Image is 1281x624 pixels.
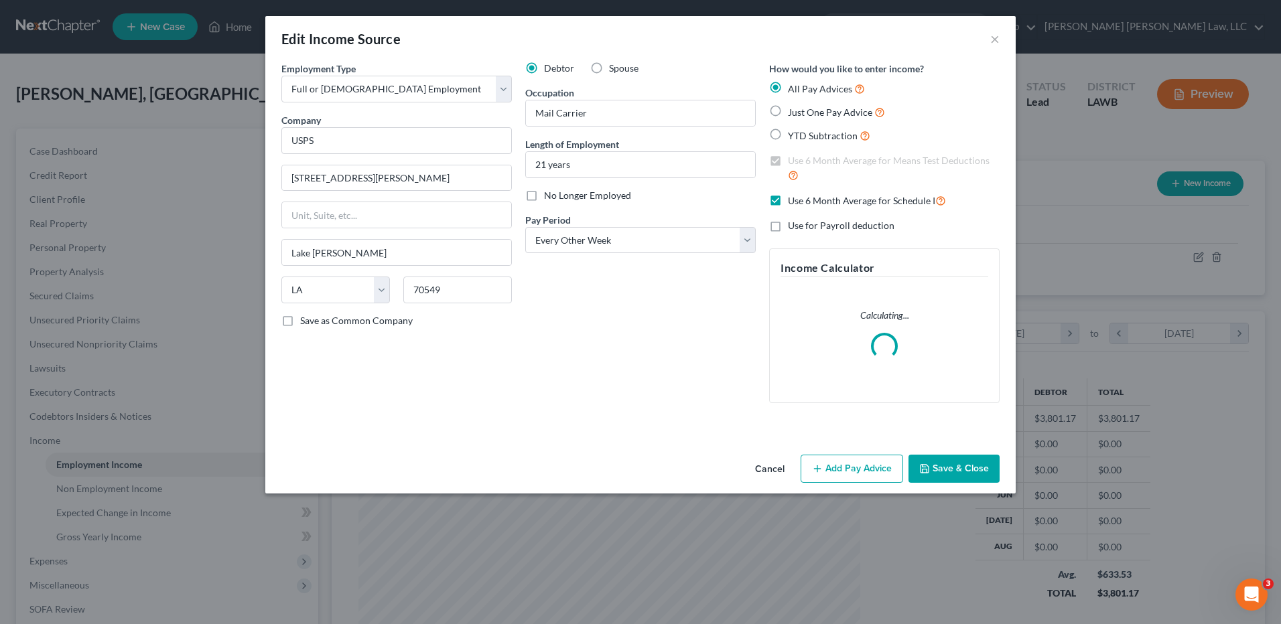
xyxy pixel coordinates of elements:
span: All Pay Advices [788,83,852,94]
button: Cancel [744,456,795,483]
span: Spouse [609,62,638,74]
span: Debtor [544,62,574,74]
input: Unit, Suite, etc... [282,202,511,228]
span: YTD Subtraction [788,130,858,141]
input: Enter city... [282,240,511,265]
div: Edit Income Source [281,29,401,48]
span: Use for Payroll deduction [788,220,894,231]
span: Use 6 Month Average for Means Test Deductions [788,155,990,166]
input: Enter zip... [403,277,512,303]
span: Pay Period [525,214,571,226]
span: 3 [1263,578,1274,589]
span: Use 6 Month Average for Schedule I [788,195,935,206]
span: Save as Common Company [300,315,413,326]
iframe: Intercom live chat [1235,578,1268,611]
button: Add Pay Advice [801,455,903,483]
input: Search company by name... [281,127,512,154]
input: Enter address... [282,165,511,191]
label: Length of Employment [525,137,619,151]
button: × [990,31,1000,47]
span: Employment Type [281,63,356,74]
h5: Income Calculator [781,260,988,277]
span: No Longer Employed [544,189,631,201]
span: Just One Pay Advice [788,106,872,118]
label: Occupation [525,86,574,100]
button: Save & Close [908,455,1000,483]
label: How would you like to enter income? [769,62,924,76]
p: Calculating... [781,309,988,322]
input: ex: 2 years [526,152,755,177]
input: -- [526,100,755,126]
span: Company [281,114,321,126]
